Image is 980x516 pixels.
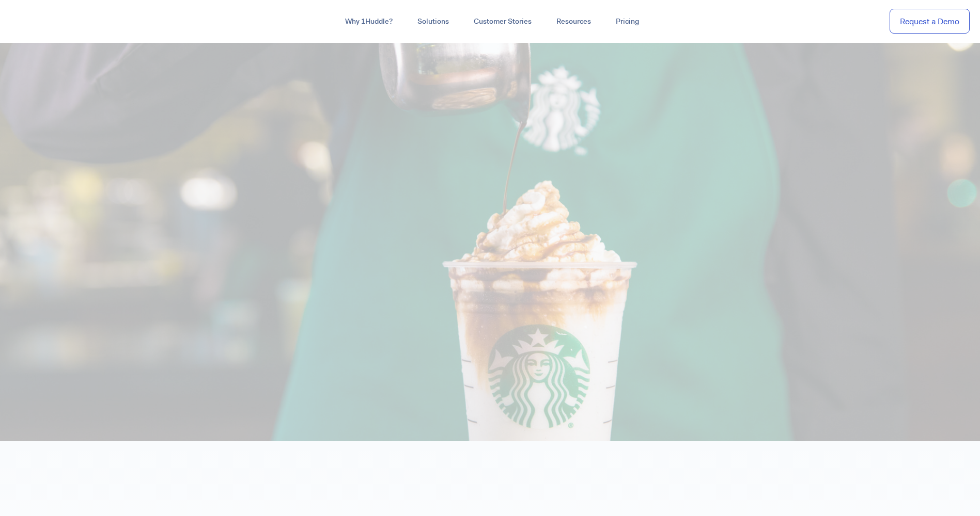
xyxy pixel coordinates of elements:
[461,12,544,31] a: Customer Stories
[10,11,84,31] img: ...
[890,9,970,34] a: Request a Demo
[333,12,405,31] a: Why 1Huddle?
[405,12,461,31] a: Solutions
[544,12,603,31] a: Resources
[603,12,651,31] a: Pricing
